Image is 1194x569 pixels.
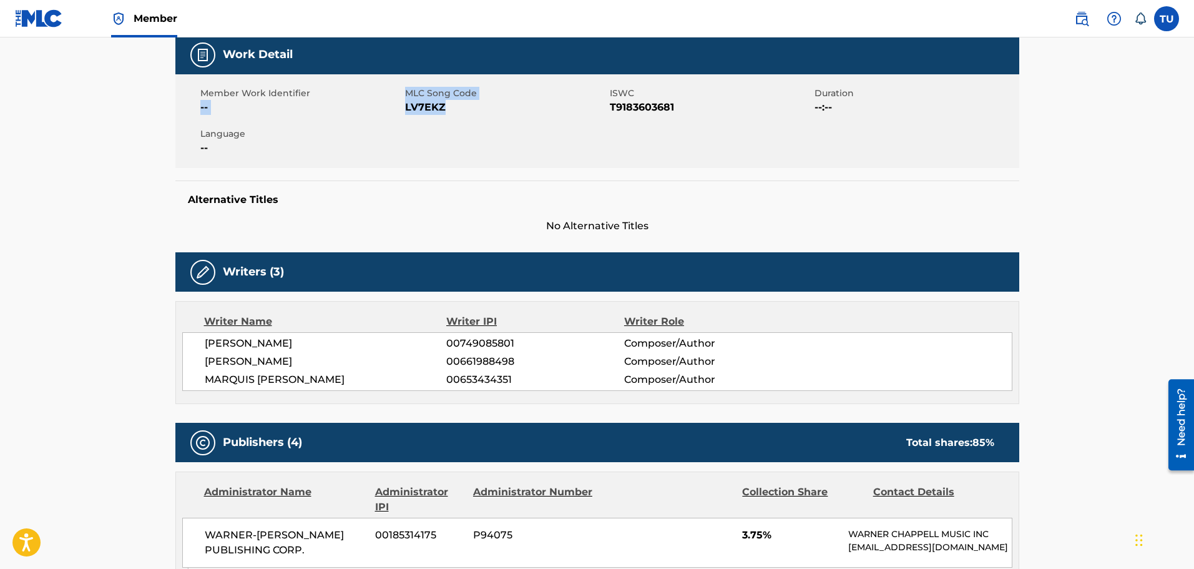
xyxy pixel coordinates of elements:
[742,485,863,515] div: Collection Share
[205,354,447,369] span: [PERSON_NAME]
[446,314,624,329] div: Writer IPI
[742,528,839,543] span: 3.75%
[624,372,786,387] span: Composer/Author
[1154,6,1179,31] div: User Menu
[906,435,994,450] div: Total shares:
[111,11,126,26] img: Top Rightsholder
[204,314,447,329] div: Writer Name
[815,87,1016,100] span: Duration
[1107,11,1122,26] img: help
[473,528,594,543] span: P94075
[624,354,786,369] span: Composer/Author
[1135,522,1143,559] div: Drag
[848,528,1011,541] p: WARNER CHAPPELL MUSIC INC
[1102,6,1127,31] div: Help
[205,336,447,351] span: [PERSON_NAME]
[624,314,786,329] div: Writer Role
[1134,12,1147,25] div: Notifications
[1069,6,1094,31] a: Public Search
[446,336,624,351] span: 00749085801
[610,100,811,115] span: T9183603681
[624,336,786,351] span: Composer/Author
[375,485,464,515] div: Administrator IPI
[188,194,1007,206] h5: Alternative Titles
[200,141,402,156] span: --
[1074,11,1089,26] img: search
[405,87,607,100] span: MLC Song Code
[610,87,811,100] span: ISWC
[446,372,624,387] span: 00653434351
[873,485,994,515] div: Contact Details
[848,541,1011,554] p: [EMAIL_ADDRESS][DOMAIN_NAME]
[405,100,607,115] span: LV7EKZ
[200,87,402,100] span: Member Work Identifier
[223,47,293,62] h5: Work Detail
[200,100,402,115] span: --
[473,485,594,515] div: Administrator Number
[195,47,210,62] img: Work Detail
[205,528,366,558] span: WARNER-[PERSON_NAME] PUBLISHING CORP.
[972,437,994,448] span: 85 %
[1132,509,1194,569] iframe: Chat Widget
[375,528,464,543] span: 00185314175
[815,100,1016,115] span: --:--
[223,265,284,279] h5: Writers (3)
[195,265,210,280] img: Writers
[446,354,624,369] span: 00661988498
[204,485,366,515] div: Administrator Name
[134,11,177,26] span: Member
[200,127,402,141] span: Language
[195,435,210,450] img: Publishers
[15,9,63,27] img: MLC Logo
[1159,374,1194,475] iframe: Resource Center
[205,372,447,387] span: MARQUIS [PERSON_NAME]
[223,435,302,450] h5: Publishers (4)
[175,219,1019,234] span: No Alternative Titles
